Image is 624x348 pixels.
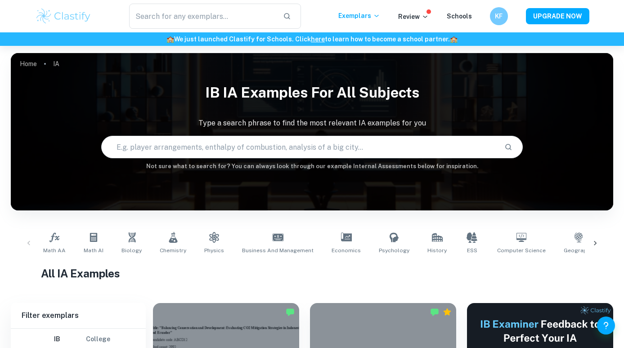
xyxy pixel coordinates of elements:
p: Exemplars [338,11,380,21]
h6: We just launched Clastify for Schools. Click to learn how to become a school partner. [2,34,622,44]
span: Geography [564,246,593,254]
h1: IB IA examples for all subjects [11,78,613,107]
p: Type a search phrase to find the most relevant IA examples for you [11,118,613,129]
span: Psychology [379,246,409,254]
button: UPGRADE NOW [526,8,589,24]
span: Biology [121,246,142,254]
img: Marked [430,308,439,317]
h6: Filter exemplars [11,303,146,328]
h6: Not sure what to search for? You can always look through our example Internal Assessments below f... [11,162,613,171]
a: Home [20,58,37,70]
span: 🏫 [166,36,174,43]
button: Search [501,139,516,155]
span: History [427,246,447,254]
a: here [311,36,325,43]
button: Help and Feedback [597,317,615,335]
span: Physics [204,246,224,254]
p: Review [398,12,429,22]
span: 🏫 [450,36,458,43]
h6: KF [494,11,504,21]
img: Marked [286,308,295,317]
span: Economics [332,246,361,254]
button: KF [490,7,508,25]
span: Math AA [43,246,66,254]
span: ESS [467,246,477,254]
a: Schools [447,13,472,20]
h1: All IA Examples [41,265,583,281]
div: Premium [443,308,452,317]
span: Chemistry [160,246,186,254]
input: Search for any exemplars... [129,4,276,29]
p: IA [53,59,59,69]
span: Computer Science [497,246,546,254]
span: Business and Management [242,246,314,254]
span: Math AI [84,246,103,254]
input: E.g. player arrangements, enthalpy of combustion, analysis of a big city... [102,134,497,160]
img: Clastify logo [35,7,92,25]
